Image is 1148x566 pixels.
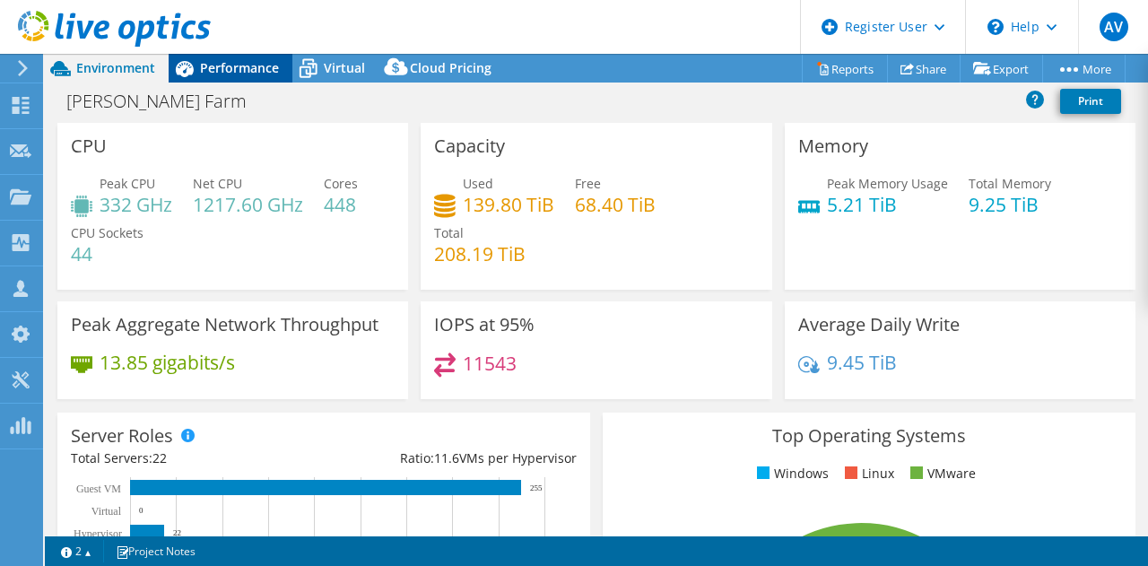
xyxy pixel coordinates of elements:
span: 22 [152,449,167,466]
h4: 9.25 TiB [969,195,1051,214]
text: 255 [530,483,543,492]
h1: [PERSON_NAME] Farm [58,91,274,111]
a: Reports [802,55,888,83]
span: Net CPU [193,175,242,192]
h4: 448 [324,195,358,214]
span: Cloud Pricing [410,59,491,76]
h4: 139.80 TiB [463,195,554,214]
h4: 11543 [463,353,517,373]
span: Environment [76,59,155,76]
a: More [1042,55,1126,83]
text: 0 [139,506,143,515]
h4: 44 [71,244,143,264]
h4: 5.21 TiB [827,195,948,214]
span: Total Memory [969,175,1051,192]
a: Export [960,55,1043,83]
text: 22 [173,528,181,537]
h3: Peak Aggregate Network Throughput [71,315,378,335]
span: Used [463,175,493,192]
h4: 9.45 TiB [827,353,897,372]
div: Ratio: VMs per Hypervisor [324,448,577,468]
h3: Top Operating Systems [616,426,1122,446]
span: CPU Sockets [71,224,143,241]
a: 2 [48,540,104,562]
span: Peak Memory Usage [827,175,948,192]
span: Cores [324,175,358,192]
h3: Memory [798,136,868,156]
svg: \n [987,19,1004,35]
a: Project Notes [103,540,208,562]
a: Print [1060,89,1121,114]
span: 11.6 [434,449,459,466]
h3: Capacity [434,136,505,156]
h4: 13.85 gigabits/s [100,353,235,372]
h3: Server Roles [71,426,173,446]
h4: 332 GHz [100,195,172,214]
li: Linux [840,464,894,483]
span: Performance [200,59,279,76]
div: Total Servers: [71,448,324,468]
h4: 1217.60 GHz [193,195,303,214]
text: Virtual [91,505,122,518]
h4: 68.40 TiB [575,195,656,214]
span: Total [434,224,464,241]
h4: 208.19 TiB [434,244,526,264]
span: Peak CPU [100,175,155,192]
h3: CPU [71,136,107,156]
text: Hypervisor [74,527,122,540]
a: Share [887,55,961,83]
span: Virtual [324,59,365,76]
span: Free [575,175,601,192]
li: Windows [752,464,829,483]
text: Guest VM [76,483,121,495]
h3: IOPS at 95% [434,315,535,335]
h3: Average Daily Write [798,315,960,335]
li: VMware [906,464,976,483]
span: AV [1100,13,1128,41]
